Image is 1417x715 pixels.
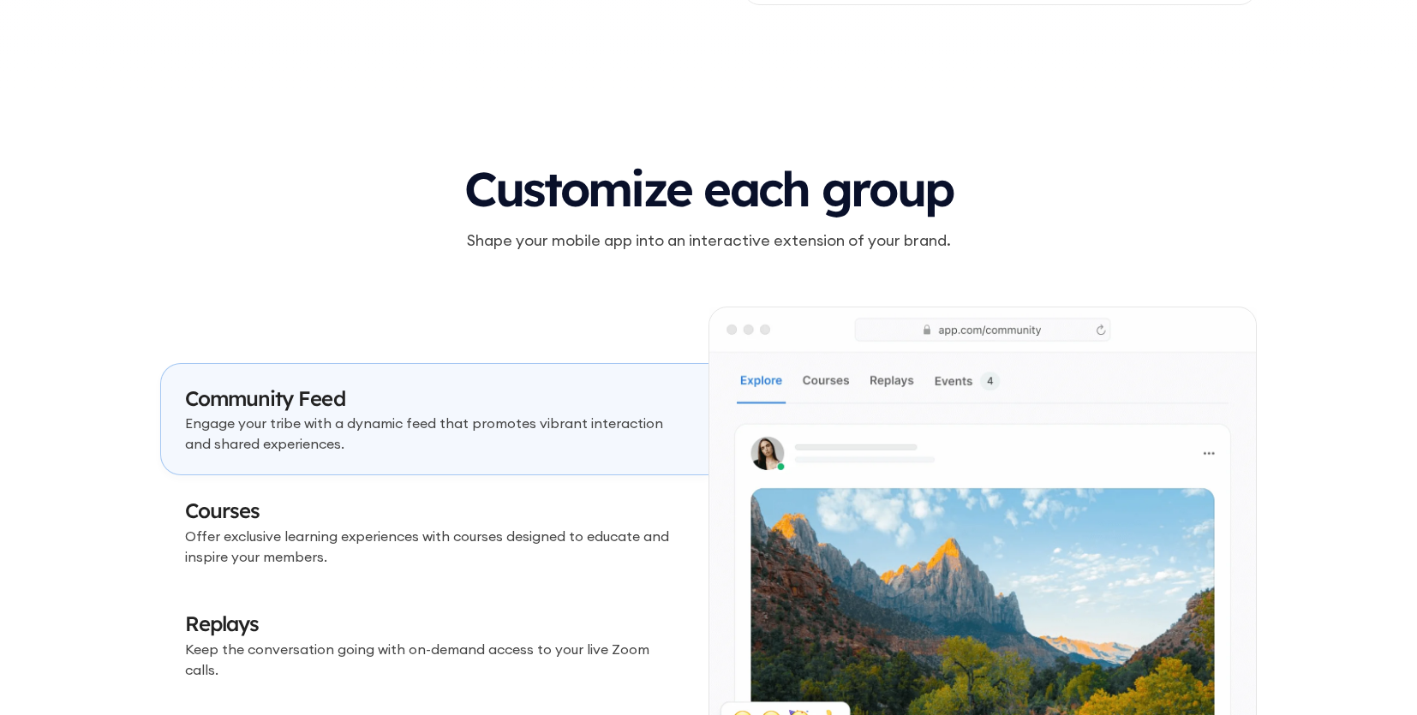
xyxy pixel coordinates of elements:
[185,384,685,414] h3: Community Feed
[185,639,685,680] p: Keep the conversation going with on-demand access to your live Zoom calls.
[160,229,1257,252] p: Shape your mobile app into an interactive extension of your brand.
[185,610,685,639] h3: Replays
[185,526,685,567] p: Offer exclusive learning experiences with courses designed to educate and inspire your members.
[160,163,1257,216] h3: Customize each group
[185,497,685,526] h3: Courses
[185,413,685,454] p: Engage your tribe with a dynamic feed that promotes vibrant interaction and shared experiences.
